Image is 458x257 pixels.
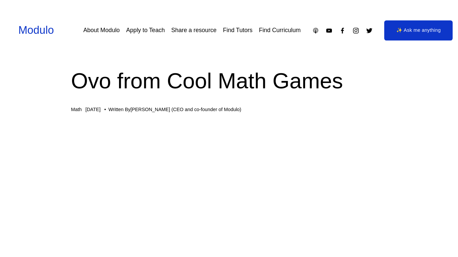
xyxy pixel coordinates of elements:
a: Apply to Teach [126,24,165,36]
a: Facebook [339,27,346,34]
a: About Modulo [83,24,120,36]
a: Twitter [366,27,373,34]
a: YouTube [326,27,333,34]
h1: Ovo from Cool Math Games [71,66,387,96]
a: [PERSON_NAME] (CEO and co-founder of Modulo) [130,107,241,112]
a: Modulo [18,24,54,36]
a: Find Tutors [223,24,252,36]
span: [DATE] [85,107,101,112]
a: Apple Podcasts [312,27,319,34]
a: Instagram [352,27,359,34]
a: ✨ Ask me anything [384,20,453,40]
a: Find Curriculum [259,24,300,36]
div: Written By [108,107,241,112]
a: Math [71,107,82,112]
a: Share a resource [171,24,217,36]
